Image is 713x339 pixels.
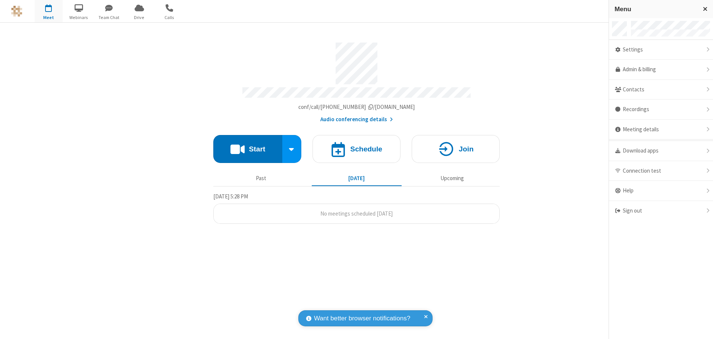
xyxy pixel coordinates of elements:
div: Contacts [609,80,713,100]
span: Webinars [65,14,93,21]
h3: Menu [615,6,696,13]
h4: Schedule [350,145,382,153]
button: Audio conferencing details [320,115,393,124]
a: Admin & billing [609,60,713,80]
span: Copy my meeting room link [298,103,415,110]
button: Upcoming [407,171,497,185]
span: Want better browser notifications? [314,314,410,323]
div: Connection test [609,161,713,181]
div: Settings [609,40,713,60]
button: Join [412,135,500,163]
button: Schedule [312,135,401,163]
span: Meet [35,14,63,21]
button: Start [213,135,282,163]
img: QA Selenium DO NOT DELETE OR CHANGE [11,6,22,17]
span: No meetings scheduled [DATE] [320,210,393,217]
div: Start conference options [282,135,302,163]
button: Copy my meeting room linkCopy my meeting room link [298,103,415,112]
div: Download apps [609,141,713,161]
div: Sign out [609,201,713,221]
span: Calls [156,14,183,21]
div: Recordings [609,100,713,120]
div: Meeting details [609,120,713,140]
button: [DATE] [312,171,402,185]
h4: Start [249,145,265,153]
div: Help [609,181,713,201]
section: Account details [213,37,500,124]
button: Past [216,171,306,185]
span: [DATE] 5:28 PM [213,193,248,200]
span: Drive [125,14,153,21]
h4: Join [459,145,474,153]
span: Team Chat [95,14,123,21]
section: Today's Meetings [213,192,500,224]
